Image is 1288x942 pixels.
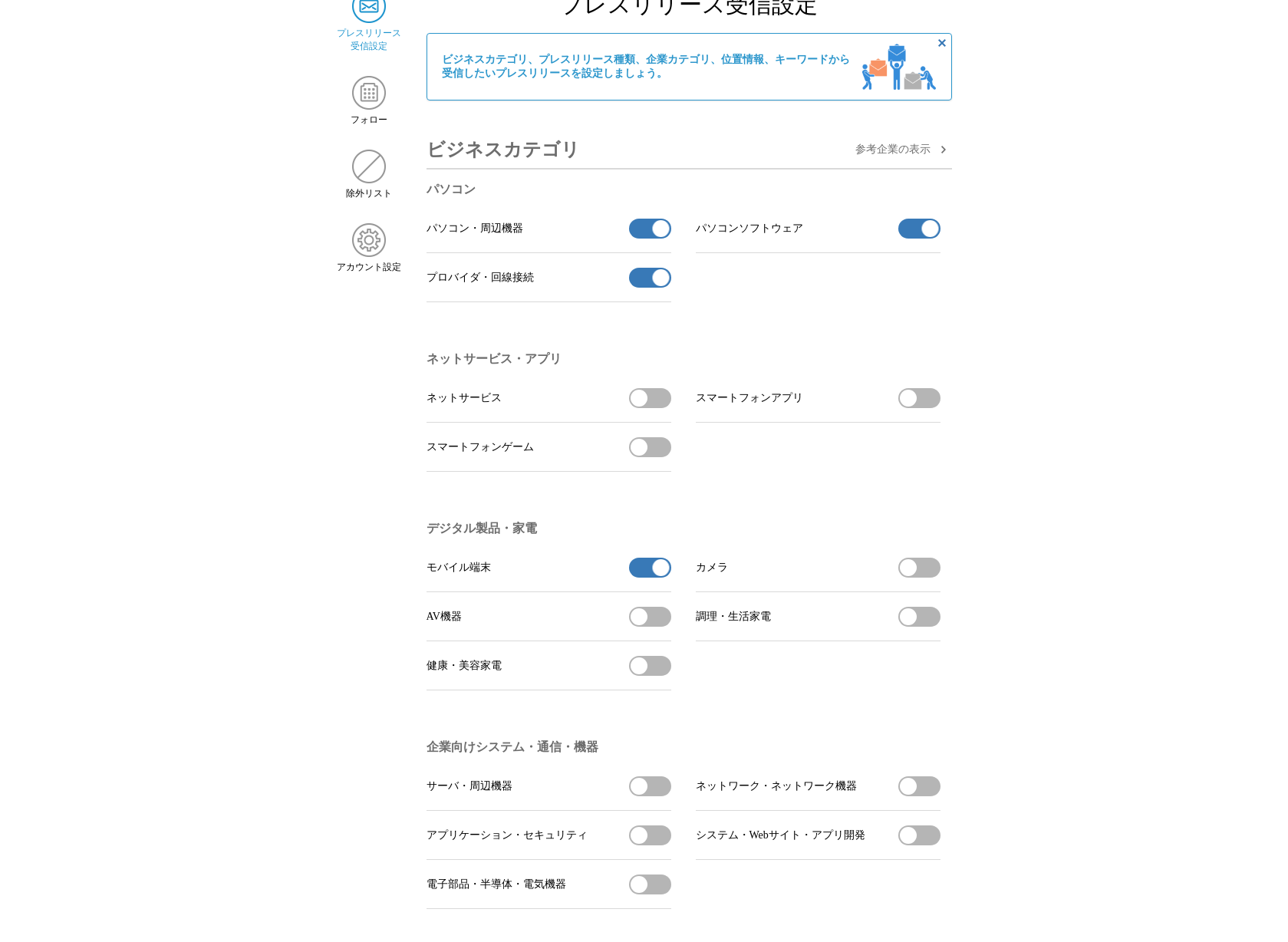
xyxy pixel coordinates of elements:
span: 電子部品・半導体・電気機器 [427,878,566,891]
span: プレスリリース 受信設定 [337,27,401,53]
span: ネットサービス [427,391,502,405]
span: サーバ・周辺機器 [427,779,512,793]
h3: パソコン [427,182,940,198]
a: アカウント設定アカウント設定 [337,223,402,274]
span: ビジネスカテゴリ、プレスリリース種類、企業カテゴリ、位置情報、キーワードから 受信したいプレスリリースを設定しましょう。 [442,53,850,81]
span: 健康・美容家電 [427,659,502,673]
img: アカウント設定 [352,223,386,257]
span: 参考企業の 表示 [855,143,931,156]
span: カメラ [696,561,728,575]
span: 調理・生活家電 [696,610,771,624]
span: 除外リスト [346,187,392,200]
a: 除外リスト除外リスト [337,150,402,200]
span: スマートフォンアプリ [696,391,803,405]
img: 除外リスト [352,150,386,183]
h3: デジタル製品・家電 [427,521,940,537]
span: プロバイダ・回線接続 [427,271,534,285]
h3: ビジネスカテゴリ [427,131,580,168]
span: スマートフォンゲーム [427,440,534,454]
h3: ネットサービス・アプリ [427,351,940,367]
span: ネットワーク・ネットワーク機器 [696,779,857,793]
span: フォロー [351,114,387,127]
span: パソコン・周辺機器 [427,222,523,235]
span: アプリケーション・セキュリティ [427,828,588,842]
span: パソコンソフトウェア [696,222,803,235]
span: モバイル端末 [427,561,491,575]
span: AV機器 [427,610,462,624]
button: 非表示にする [933,34,951,52]
img: フォロー [352,76,386,110]
h3: 企業向けシステム・通信・機器 [427,739,940,756]
button: 参考企業の表示 [855,140,952,159]
span: システム・Webサイト・アプリ開発 [696,828,865,842]
span: アカウント設定 [337,261,401,274]
a: フォローフォロー [337,76,402,127]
